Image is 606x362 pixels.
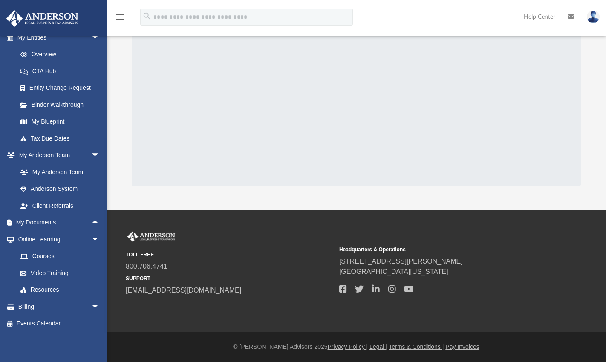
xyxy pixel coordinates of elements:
small: SUPPORT [126,275,333,282]
span: arrow_drop_down [91,29,108,46]
a: Terms & Conditions | [389,343,444,350]
span: arrow_drop_down [91,298,108,316]
a: My Anderson Teamarrow_drop_down [6,147,108,164]
a: Anderson System [12,181,108,198]
a: [STREET_ADDRESS][PERSON_NAME] [339,258,463,265]
a: Pay Invoices [445,343,479,350]
a: Client Referrals [12,197,108,214]
a: Video Training [12,264,104,282]
a: Legal | [369,343,387,350]
small: TOLL FREE [126,251,333,259]
a: CTA Hub [12,63,113,80]
img: Anderson Advisors Platinum Portal [4,10,81,27]
a: Privacy Policy | [328,343,368,350]
i: menu [115,12,125,22]
span: arrow_drop_down [91,147,108,164]
a: Online Learningarrow_drop_down [6,231,108,248]
a: Events Calendar [6,315,113,332]
a: Entity Change Request [12,80,113,97]
a: Billingarrow_drop_down [6,298,113,315]
i: search [142,11,152,21]
a: My Entitiesarrow_drop_down [6,29,113,46]
a: [GEOGRAPHIC_DATA][US_STATE] [339,268,448,275]
a: My Blueprint [12,113,108,130]
a: [EMAIL_ADDRESS][DOMAIN_NAME] [126,287,241,294]
a: Courses [12,248,108,265]
a: 800.706.4741 [126,263,167,270]
a: Overview [12,46,113,63]
span: arrow_drop_up [91,214,108,232]
a: Binder Walkthrough [12,96,113,113]
img: User Pic [587,11,600,23]
img: Anderson Advisors Platinum Portal [126,231,177,242]
span: arrow_drop_down [91,231,108,248]
small: Headquarters & Operations [339,246,547,253]
a: My Anderson Team [12,164,104,181]
a: Tax Due Dates [12,130,113,147]
div: © [PERSON_NAME] Advisors 2025 [107,342,606,351]
a: Resources [12,282,108,299]
a: My Documentsarrow_drop_up [6,214,108,231]
a: menu [115,16,125,22]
